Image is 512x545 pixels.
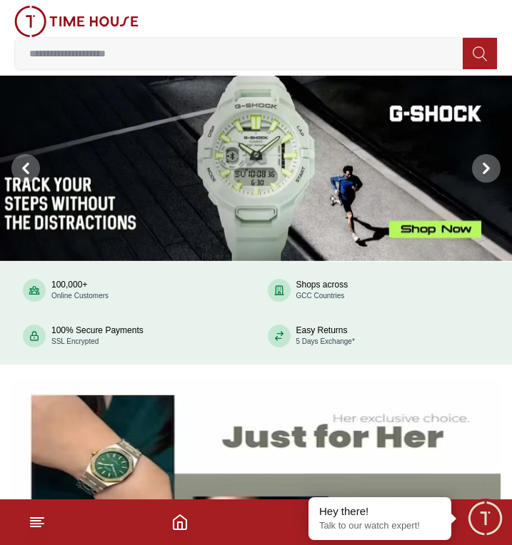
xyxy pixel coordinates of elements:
div: 100,000+ [51,280,109,301]
span: 5 Days Exchange* [296,337,355,345]
a: Home [171,514,189,531]
div: Shops across [296,280,348,301]
div: Easy Returns [296,325,355,347]
div: Hey there! [319,504,441,519]
span: Online Customers [51,292,109,300]
span: GCC Countries [296,292,345,300]
div: 100% Secure Payments [51,325,144,347]
img: ... [14,6,139,37]
span: SSL Encrypted [51,337,99,345]
div: Chat Widget [466,499,505,538]
p: Talk to our watch expert! [319,520,441,532]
